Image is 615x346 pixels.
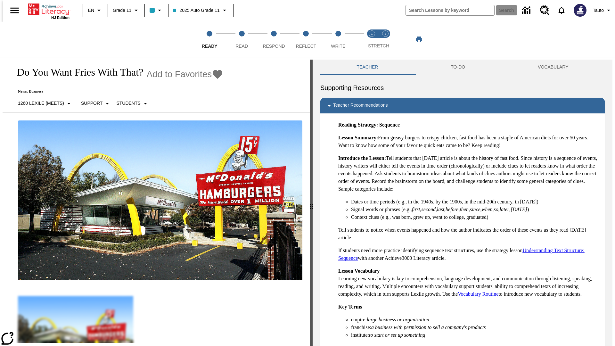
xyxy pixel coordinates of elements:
button: Select Lexile, 1260 Lexile (Meets) [15,98,75,109]
li: Signal words or phrases (e.g., , , , , , , , , , ) [351,206,600,213]
em: later [500,207,509,212]
li: institute: [351,331,600,339]
span: 2025 Auto Grade 11 [173,7,219,14]
em: large business or organization [367,317,429,322]
img: One of the first McDonald's stores, with the iconic red sign and golden arches. [18,120,302,281]
p: News: Business [10,89,223,94]
button: Profile/Settings [590,4,615,16]
a: Resource Center, Will open in new tab [536,2,553,19]
div: Home [28,2,70,20]
strong: Key Terms [338,304,362,309]
strong: Reading Strategy: [338,122,378,128]
div: Teacher Recommendations [320,98,605,113]
span: Read [235,44,248,49]
button: Stretch Respond step 2 of 2 [376,22,395,57]
li: Context clues (e.g., was born, grew up, went to college, graduated) [351,213,600,221]
p: Teacher Recommendations [333,102,388,110]
span: STRETCH [368,43,389,48]
button: TO-DO [414,60,502,75]
em: before [446,207,458,212]
div: Instructional Panel Tabs [320,60,605,75]
span: Reflect [296,44,316,49]
span: EN [88,7,94,14]
p: If students need more practice identifying sequence text structures, use the strategy lesson with... [338,247,600,262]
button: Add to Favorites - Do You Want Fries With That? [146,69,223,80]
h6: Supporting Resources [320,83,605,93]
em: [DATE] [511,207,527,212]
em: so [494,207,498,212]
text: 1 [371,32,373,35]
input: search field [406,5,494,15]
button: Read step 2 of 5 [223,22,260,57]
button: Language: EN, Select a language [85,4,106,16]
button: Open side menu [5,1,24,20]
p: Tell students that [DATE] article is about the history of fast food. Since history is a sequence ... [338,154,600,193]
strong: Lesson Summary: [338,135,378,140]
div: activity [313,60,612,346]
div: reading [3,60,310,343]
button: VOCABULARY [502,60,605,75]
p: Students [116,100,140,107]
button: Stretch Read step 1 of 2 [363,22,381,57]
span: Tauto [593,7,604,14]
em: second [422,207,436,212]
span: Respond [263,44,285,49]
em: first [412,207,420,212]
p: Support [81,100,102,107]
em: then [460,207,469,212]
span: Grade 11 [113,7,131,14]
em: to start or set up something [369,332,425,338]
p: Tell students to notice when events happened and how the author indicates the order of these even... [338,226,600,242]
a: Data Center [518,2,536,19]
li: franchise: [351,324,600,331]
a: Understanding Text Structure: Sequence [338,248,585,261]
em: when [482,207,493,212]
p: From greasy burgers to crispy chicken, fast food has been a staple of American diets for over 50 ... [338,134,600,149]
em: since [470,207,480,212]
li: empire: [351,316,600,324]
p: 1260 Lexile (Meets) [18,100,64,107]
button: Ready step 1 of 5 [191,22,228,57]
button: Write step 5 of 5 [320,22,357,57]
button: Grade: Grade 11, Select a grade [110,4,143,16]
h1: Do You Want Fries With That? [10,66,143,78]
strong: Lesson Vocabulary [338,268,380,274]
div: Press Enter or Spacebar and then press right and left arrow keys to move the slider [310,60,313,346]
button: Scaffolds, Support [78,98,114,109]
li: Dates or time periods (e.g., in the 1940s, by the 1900s, in the mid-20th century, in [DATE]) [351,198,600,206]
button: Reflect step 4 of 5 [287,22,324,57]
strong: Sequence [379,122,400,128]
button: Teacher [320,60,414,75]
span: Ready [202,44,217,49]
p: Learning new vocabulary is key to comprehension, language development, and communication through ... [338,267,600,298]
em: a business with permission to sell a company's products [371,325,486,330]
text: 2 [384,32,386,35]
a: Vocabulary Routine [458,291,498,297]
span: NJ Edition [51,16,70,20]
strong: Introduce the Lesson: [338,155,386,161]
span: Write [331,44,345,49]
button: Print [409,34,429,45]
button: Class color is light blue. Change class color [147,4,166,16]
button: Select a new avatar [570,2,590,19]
button: Class: 2025 Auto Grade 11, Select your class [170,4,231,16]
button: Respond step 3 of 5 [255,22,292,57]
em: last [437,207,444,212]
span: Add to Favorites [146,69,212,79]
img: Avatar [574,4,586,17]
a: Notifications [553,2,570,19]
button: Select Student [114,98,152,109]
